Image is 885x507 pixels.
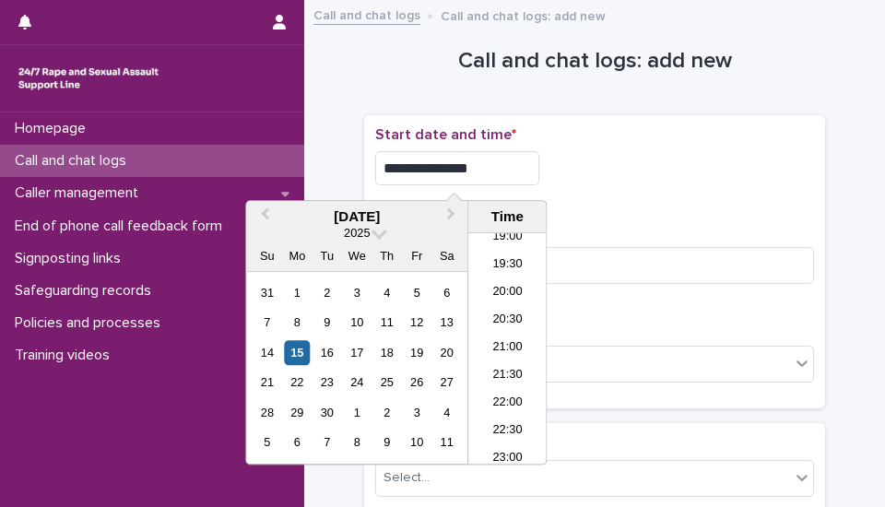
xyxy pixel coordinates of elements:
[345,280,370,305] div: Choose Wednesday, September 3rd, 2025
[468,418,547,445] li: 22:30
[405,280,430,305] div: Choose Friday, September 5th, 2025
[314,311,339,336] div: Choose Tuesday, September 9th, 2025
[468,279,547,307] li: 20:00
[7,250,136,267] p: Signposting links
[254,243,279,268] div: Su
[314,280,339,305] div: Choose Tuesday, September 2nd, 2025
[254,400,279,425] div: Choose Sunday, September 28th, 2025
[434,340,459,365] div: Choose Saturday, September 20th, 2025
[473,208,541,225] div: Time
[285,243,310,268] div: Mo
[468,307,547,335] li: 20:30
[405,311,430,336] div: Choose Friday, September 12th, 2025
[285,311,310,336] div: Choose Monday, September 8th, 2025
[254,280,279,305] div: Choose Sunday, August 31st, 2025
[314,340,339,365] div: Choose Tuesday, September 16th, 2025
[364,48,825,75] h1: Call and chat logs: add new
[345,243,370,268] div: We
[7,184,153,202] p: Caller management
[314,371,339,395] div: Choose Tuesday, September 23rd, 2025
[246,208,467,225] div: [DATE]
[345,340,370,365] div: Choose Wednesday, September 17th, 2025
[345,311,370,336] div: Choose Wednesday, September 10th, 2025
[345,371,370,395] div: Choose Wednesday, September 24th, 2025
[345,400,370,425] div: Choose Wednesday, October 1st, 2025
[285,371,310,395] div: Choose Monday, September 22nd, 2025
[7,347,124,364] p: Training videos
[438,203,467,232] button: Next Month
[314,430,339,455] div: Choose Tuesday, October 7th, 2025
[405,243,430,268] div: Fr
[285,340,310,365] div: Choose Monday, September 15th, 2025
[441,5,606,25] p: Call and chat logs: add new
[248,203,277,232] button: Previous Month
[468,335,547,362] li: 21:00
[434,430,459,455] div: Choose Saturday, October 11th, 2025
[434,400,459,425] div: Choose Saturday, October 4th, 2025
[383,468,430,488] div: Select...
[7,218,237,235] p: End of phone call feedback form
[254,371,279,395] div: Choose Sunday, September 21st, 2025
[314,243,339,268] div: Tu
[468,252,547,279] li: 19:30
[7,152,141,170] p: Call and chat logs
[7,282,166,300] p: Safeguarding records
[468,224,547,252] li: 19:00
[7,314,175,332] p: Policies and processes
[468,362,547,390] li: 21:30
[314,400,339,425] div: Choose Tuesday, September 30th, 2025
[374,280,399,305] div: Choose Thursday, September 4th, 2025
[434,371,459,395] div: Choose Saturday, September 27th, 2025
[374,340,399,365] div: Choose Thursday, September 18th, 2025
[374,400,399,425] div: Choose Thursday, October 2nd, 2025
[434,311,459,336] div: Choose Saturday, September 13th, 2025
[345,430,370,455] div: Choose Wednesday, October 8th, 2025
[254,430,279,455] div: Choose Sunday, October 5th, 2025
[253,278,462,458] div: month 2025-09
[344,226,370,240] span: 2025
[285,280,310,305] div: Choose Monday, September 1st, 2025
[434,280,459,305] div: Choose Saturday, September 6th, 2025
[285,430,310,455] div: Choose Monday, October 6th, 2025
[285,400,310,425] div: Choose Monday, September 29th, 2025
[405,400,430,425] div: Choose Friday, October 3rd, 2025
[313,4,420,25] a: Call and chat logs
[405,430,430,455] div: Choose Friday, October 10th, 2025
[7,120,100,137] p: Homepage
[405,340,430,365] div: Choose Friday, September 19th, 2025
[434,243,459,268] div: Sa
[374,371,399,395] div: Choose Thursday, September 25th, 2025
[405,371,430,395] div: Choose Friday, September 26th, 2025
[15,60,162,97] img: rhQMoQhaT3yELyF149Cw
[374,311,399,336] div: Choose Thursday, September 11th, 2025
[375,127,516,142] span: Start date and time
[468,445,547,473] li: 23:00
[374,243,399,268] div: Th
[254,311,279,336] div: Choose Sunday, September 7th, 2025
[254,340,279,365] div: Choose Sunday, September 14th, 2025
[374,430,399,455] div: Choose Thursday, October 9th, 2025
[468,390,547,418] li: 22:00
